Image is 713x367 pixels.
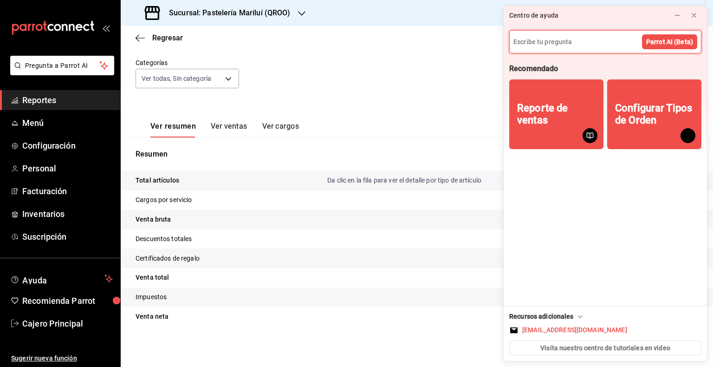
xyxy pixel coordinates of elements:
[22,185,113,197] span: Facturación
[102,24,110,32] button: open_drawer_menu
[327,176,481,185] p: Da clic en la fila para ver el detalle por tipo de artículo
[152,33,183,42] span: Regresar
[22,273,101,284] span: Ayuda
[136,59,239,66] label: Categorías
[6,67,114,77] a: Pregunta a Parrot AI
[262,122,299,138] button: Ver cargos
[136,234,192,244] p: Descuentos totales
[642,34,697,49] button: Parrot AI (Beta)
[522,325,627,335] div: [EMAIL_ADDRESS][DOMAIN_NAME]
[136,292,167,302] p: Impuestos
[517,102,596,127] div: Reporte de ventas
[22,295,113,307] span: Recomienda Parrot
[150,122,299,138] div: navigation tabs
[22,317,113,330] span: Cajero Principal
[136,254,200,263] p: Certificados de regalo
[22,139,113,152] span: Configuración
[136,149,698,160] p: Resumen
[136,215,171,224] p: Venta bruta
[646,37,693,47] span: Parrot AI (Beta)
[10,56,114,75] button: Pregunta a Parrot AI
[136,33,183,42] button: Regresar
[607,79,701,149] button: Configurar Tipos de Orden
[11,354,113,363] span: Sugerir nueva función
[509,312,585,321] div: Recursos adicionales
[22,208,113,220] span: Inventarios
[22,230,113,243] span: Suscripción
[25,61,100,71] span: Pregunta a Parrot AI
[509,325,701,335] button: [EMAIL_ADDRESS][DOMAIN_NAME]
[136,176,179,185] p: Total artículos
[136,273,169,282] p: Venta total
[509,341,701,355] button: Visita nuestro centro de tutoriales en video
[615,102,694,127] div: Configurar Tipos de Orden
[509,64,558,74] div: Recomendado
[540,343,670,353] span: Visita nuestro centro de tutoriales en video
[162,7,291,19] h3: Sucursal: Pastelería Mariluí (QROO)
[142,74,211,83] span: Ver todas, Sin categoría
[22,162,113,175] span: Personal
[509,79,603,149] button: Reporte de ventas
[150,122,196,138] button: Ver resumen
[509,11,558,20] div: Centro de ayuda
[509,79,701,157] div: Grid Recommendations
[22,94,113,106] span: Reportes
[510,31,701,53] input: Escribe tu pregunta
[22,117,113,129] span: Menú
[211,122,247,138] button: Ver ventas
[136,195,192,205] p: Cargos por servicio
[136,312,169,321] p: Venta neta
